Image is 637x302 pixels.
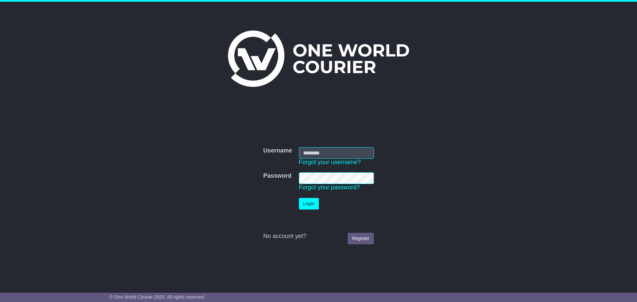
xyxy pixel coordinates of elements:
div: No account yet? [263,233,374,240]
label: Username [263,147,292,154]
a: Forgot your password? [299,184,360,191]
button: Login [299,198,319,210]
span: © One World Courier 2025. All rights reserved. [109,294,205,300]
a: Register [348,233,374,244]
a: Forgot your username? [299,159,361,165]
label: Password [263,172,291,180]
img: One World [228,30,409,87]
